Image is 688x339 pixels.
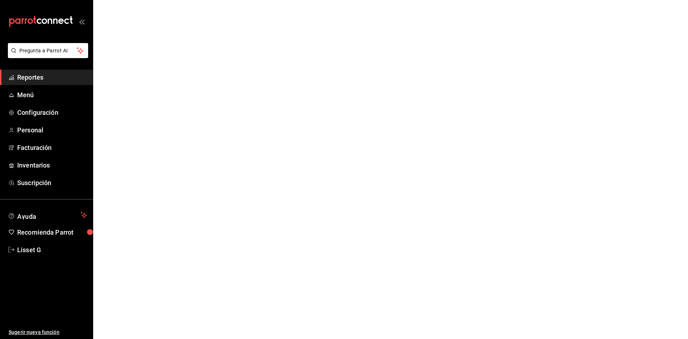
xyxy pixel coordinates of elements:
span: Pregunta a Parrot AI [19,47,77,55]
span: Facturación [17,143,87,152]
a: Pregunta a Parrot AI [5,52,88,60]
button: open_drawer_menu [79,19,85,24]
span: Configuración [17,108,87,117]
span: Recomienda Parrot [17,227,87,237]
span: Lisset G [17,245,87,255]
span: Personal [17,125,87,135]
button: Pregunta a Parrot AI [8,43,88,58]
span: Suscripción [17,178,87,188]
span: Ayuda [17,211,78,220]
span: Reportes [17,72,87,82]
span: Inventarios [17,160,87,170]
span: Sugerir nueva función [9,329,87,336]
span: Menú [17,90,87,100]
